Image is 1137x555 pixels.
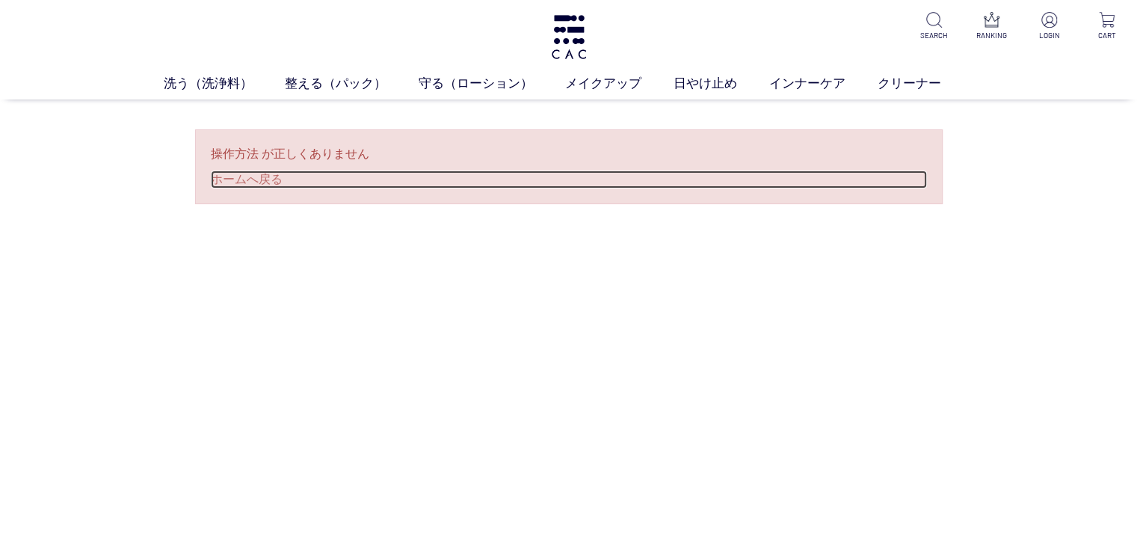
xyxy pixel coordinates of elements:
[674,74,769,93] a: 日やけ止め
[973,12,1010,41] a: RANKING
[1031,30,1067,41] p: LOGIN
[285,74,419,93] a: 整える（パック）
[211,171,927,188] a: ホームへ戻る
[565,74,674,93] a: メイクアップ
[1088,12,1125,41] a: CART
[916,12,952,41] a: SEARCH
[549,15,588,59] img: logo
[419,74,565,93] a: 守る（ローション）
[769,74,878,93] a: インナーケア
[1088,30,1125,41] p: CART
[211,145,927,163] p: 操作方法 が正しくありません
[1031,12,1067,41] a: LOGIN
[973,30,1010,41] p: RANKING
[878,74,973,93] a: クリーナー
[164,74,285,93] a: 洗う（洗浄料）
[916,30,952,41] p: SEARCH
